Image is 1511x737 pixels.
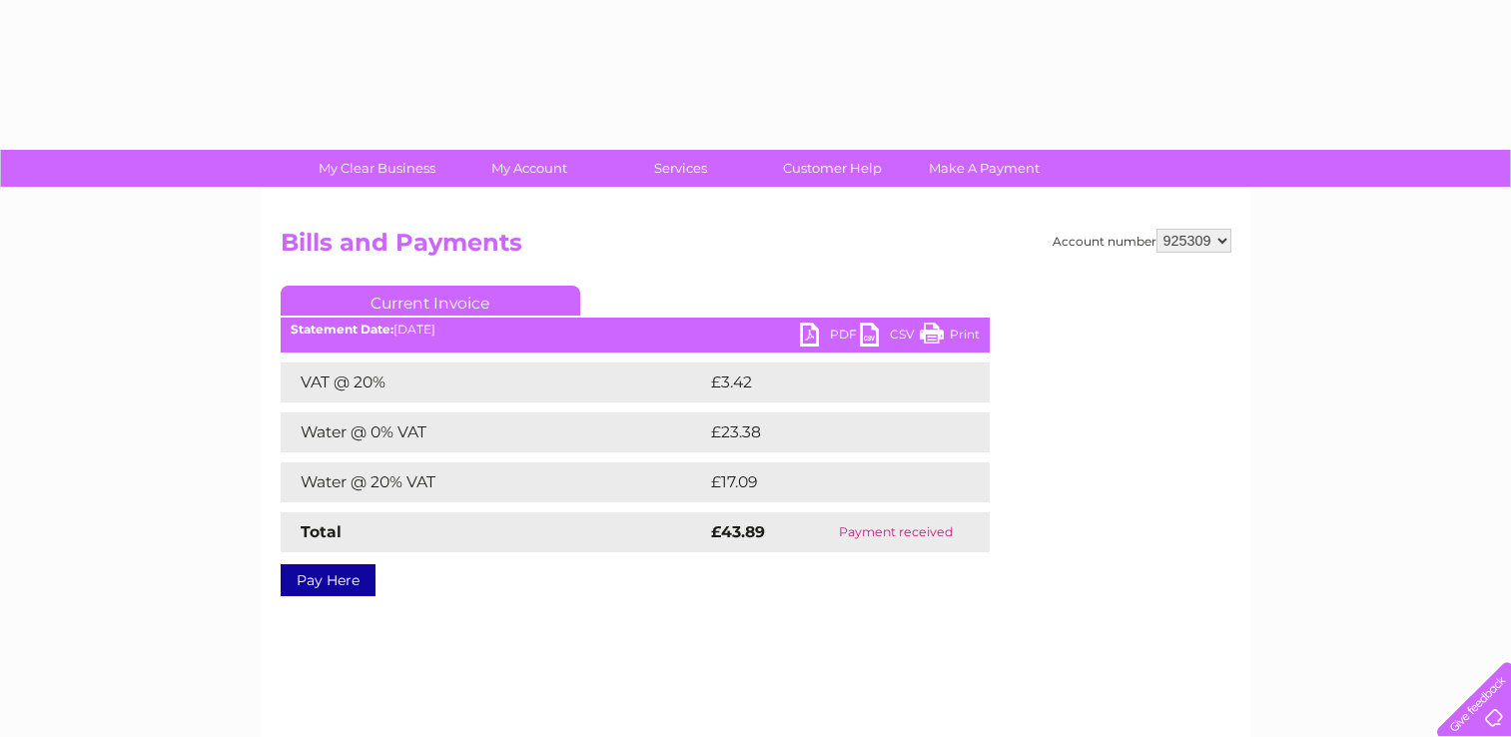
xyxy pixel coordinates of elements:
td: £17.09 [706,462,948,502]
td: Water @ 20% VAT [281,462,706,502]
a: My Account [446,150,611,187]
a: My Clear Business [295,150,459,187]
a: Current Invoice [281,286,580,316]
a: Make A Payment [902,150,1067,187]
td: Payment received [802,512,989,552]
td: VAT @ 20% [281,363,706,402]
a: CSV [860,323,920,352]
a: Pay Here [281,564,376,596]
td: £3.42 [706,363,943,402]
strong: £43.89 [711,522,765,541]
b: Statement Date: [291,322,393,337]
a: Customer Help [750,150,915,187]
a: Print [920,323,980,352]
a: PDF [800,323,860,352]
div: Account number [1053,229,1231,253]
h2: Bills and Payments [281,229,1231,267]
div: [DATE] [281,323,990,337]
a: Services [598,150,763,187]
strong: Total [301,522,342,541]
td: £23.38 [706,412,949,452]
td: Water @ 0% VAT [281,412,706,452]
